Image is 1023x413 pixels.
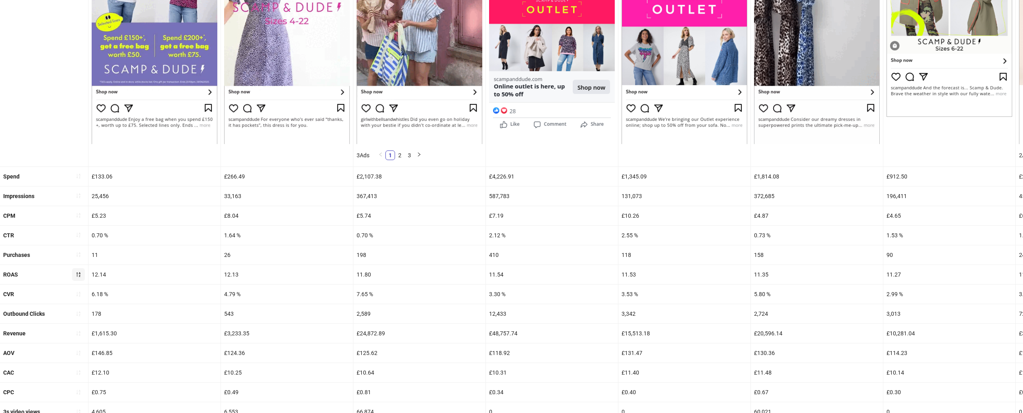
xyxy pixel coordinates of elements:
[883,167,1015,186] div: £912.50
[883,363,1015,382] div: £10.14
[221,206,353,225] div: £8.04
[353,363,485,382] div: £10.64
[486,324,618,343] div: £48,757.74
[751,383,883,402] div: £0.67
[221,343,353,363] div: £124.36
[618,343,750,363] div: £131.47
[76,213,81,218] span: sort-ascending
[486,186,618,206] div: 587,783
[3,232,14,239] b: CTR
[353,206,485,225] div: £5.74
[486,226,618,245] div: 2.12 %
[3,213,15,219] b: CPM
[76,232,81,238] span: sort-ascending
[751,285,883,304] div: 5.80 %
[76,173,81,179] span: sort-ascending
[353,265,485,284] div: 11.80
[353,186,485,206] div: 367,413
[883,343,1015,363] div: £114.23
[76,193,81,198] span: sort-ascending
[76,272,81,277] span: sort-descending
[378,152,383,157] span: left
[88,226,221,245] div: 0.70 %
[3,330,26,337] b: Revenue
[353,383,485,402] div: £0.81
[618,383,750,402] div: £0.40
[88,245,221,265] div: 11
[353,226,485,245] div: 0.70 %
[395,151,404,160] a: 2
[221,226,353,245] div: 1.64 %
[88,206,221,225] div: £5.23
[353,324,485,343] div: £24,872.89
[3,271,18,278] b: ROAS
[3,291,14,297] b: CVR
[883,265,1015,284] div: 11.27
[618,186,750,206] div: 131,073
[486,343,618,363] div: £118.92
[221,324,353,343] div: £3,233.35
[618,265,750,284] div: 11.53
[385,150,395,160] li: 1
[883,304,1015,323] div: 3,013
[751,206,883,225] div: £4.87
[883,383,1015,402] div: £0.30
[618,167,750,186] div: £1,345.09
[751,245,883,265] div: 158
[417,152,421,157] span: right
[883,245,1015,265] div: 90
[618,206,750,225] div: £10.26
[353,343,485,363] div: £125.62
[353,245,485,265] div: 198
[486,363,618,382] div: £10.31
[221,167,353,186] div: £266.49
[221,304,353,323] div: 543
[751,363,883,382] div: £11.48
[221,363,353,382] div: £10.25
[88,186,221,206] div: 25,456
[221,383,353,402] div: £0.49
[751,167,883,186] div: £1,814.08
[486,206,618,225] div: £7.19
[751,304,883,323] div: 2,724
[486,383,618,402] div: £0.34
[88,343,221,363] div: £146.85
[486,285,618,304] div: 3.30 %
[376,150,385,160] button: left
[883,206,1015,225] div: £4.65
[751,324,883,343] div: £20,596.14
[221,245,353,265] div: 26
[221,285,353,304] div: 4.79 %
[405,151,414,160] a: 3
[414,150,424,160] li: Next Page
[3,252,30,258] b: Purchases
[221,186,353,206] div: 33,163
[3,369,14,376] b: CAC
[88,363,221,382] div: £12.10
[3,311,45,317] b: Outbound Clicks
[751,226,883,245] div: 0.73 %
[618,304,750,323] div: 3,342
[751,265,883,284] div: 11.35
[618,226,750,245] div: 2.55 %
[751,343,883,363] div: £130.36
[88,167,221,186] div: £133.06
[618,324,750,343] div: £15,513.18
[618,363,750,382] div: £11.40
[76,350,81,356] span: sort-ascending
[486,167,618,186] div: £4,226.91
[76,291,81,297] span: sort-ascending
[88,383,221,402] div: £0.75
[88,324,221,343] div: £1,615.30
[618,285,750,304] div: 3.53 %
[486,245,618,265] div: 410
[3,350,14,356] b: AOV
[883,186,1015,206] div: 196,411
[486,304,618,323] div: 12,433
[618,245,750,265] div: 118
[88,285,221,304] div: 6.18 %
[353,304,485,323] div: 2,589
[883,285,1015,304] div: 2.99 %
[88,265,221,284] div: 12.14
